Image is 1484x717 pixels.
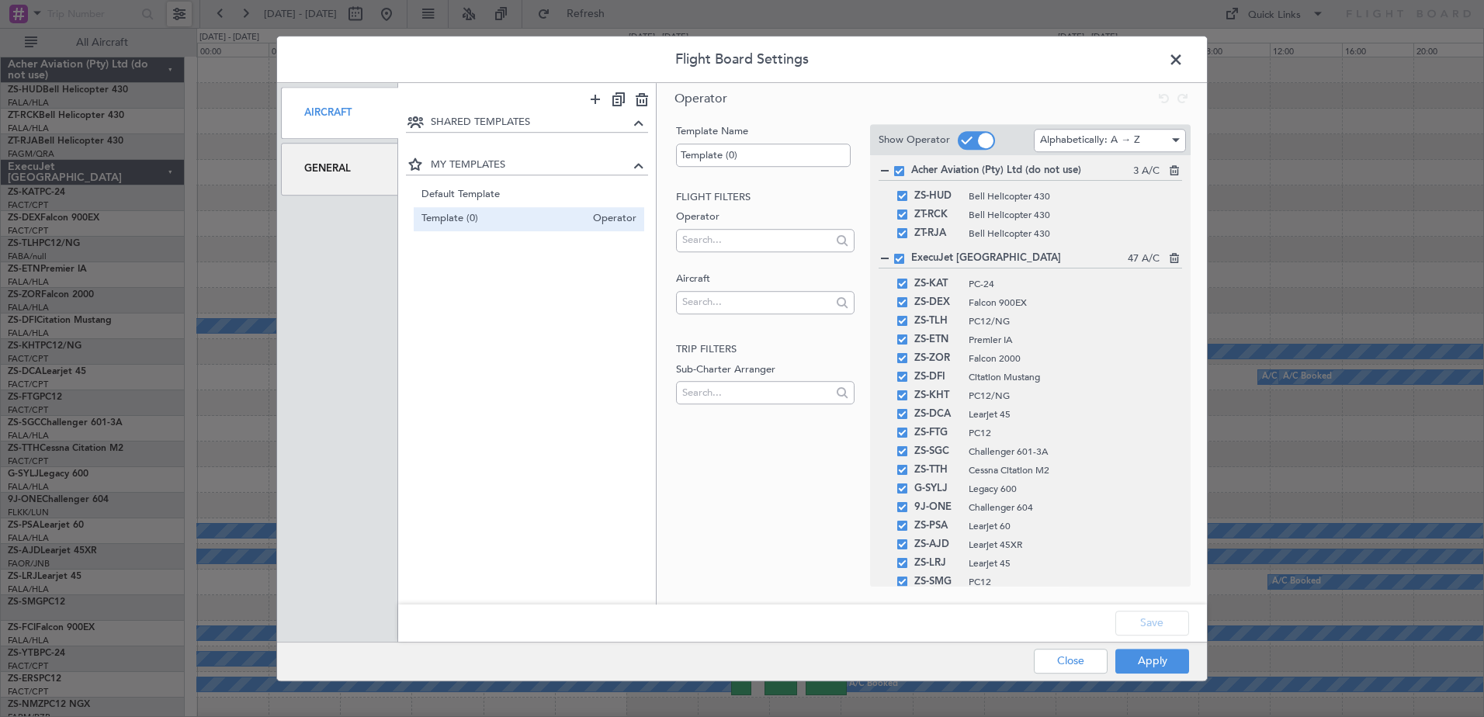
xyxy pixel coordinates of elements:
[969,501,1182,514] span: Challenger 604
[969,277,1182,291] span: PC-24
[682,290,830,313] input: Search...
[914,275,961,293] span: ZS-KAT
[674,90,727,107] span: Operator
[879,133,950,148] label: Show Operator
[676,210,854,225] label: Operator
[421,187,637,203] span: Default Template
[969,314,1182,328] span: PC12/NG
[969,352,1182,365] span: Falcon 2000
[914,293,961,312] span: ZS-DEX
[676,362,854,378] label: Sub-Charter Arranger
[914,480,961,498] span: G-SYLJ
[969,519,1182,533] span: Learjet 60
[281,143,398,195] div: General
[914,386,961,405] span: ZS-KHT
[969,370,1182,384] span: Citation Mustang
[969,445,1182,459] span: Challenger 601-3A
[911,163,1133,178] span: Acher Aviation (Pty) Ltd (do not use)
[969,296,1182,310] span: Falcon 900EX
[914,573,961,591] span: ZS-SMG
[914,368,961,386] span: ZS-DFI
[969,333,1182,347] span: Premier IA
[914,349,961,368] span: ZS-ZOR
[969,227,1182,241] span: Bell Helicopter 430
[914,461,961,480] span: ZS-TTH
[914,312,961,331] span: ZS-TLH
[421,211,586,227] span: Template (0)
[969,575,1182,589] span: PC12
[969,407,1182,421] span: Learjet 45
[676,272,854,287] label: Aircraft
[969,426,1182,440] span: PC12
[914,442,961,461] span: ZS-SGC
[1128,251,1160,267] span: 47 A/C
[914,554,961,573] span: ZS-LRJ
[277,36,1207,83] header: Flight Board Settings
[914,224,961,243] span: ZT-RJA
[1115,649,1189,674] button: Apply
[969,208,1182,222] span: Bell Helicopter 430
[1034,649,1108,674] button: Close
[914,424,961,442] span: ZS-FTG
[914,517,961,535] span: ZS-PSA
[914,331,961,349] span: ZS-ETN
[676,124,854,140] label: Template Name
[969,482,1182,496] span: Legacy 600
[914,206,961,224] span: ZT-RCK
[676,342,854,358] h2: Trip filters
[914,498,961,517] span: 9J-ONE
[431,115,630,130] span: SHARED TEMPLATES
[969,538,1182,552] span: Learjet 45XR
[969,389,1182,403] span: PC12/NG
[682,381,830,404] input: Search...
[676,190,854,206] h2: Flight filters
[682,228,830,251] input: Search...
[281,87,398,139] div: Aircraft
[914,187,961,206] span: ZS-HUD
[969,463,1182,477] span: Cessna Citation M2
[969,556,1182,570] span: Learjet 45
[911,251,1128,266] span: ExecuJet [GEOGRAPHIC_DATA]
[1133,164,1160,179] span: 3 A/C
[431,158,630,173] span: MY TEMPLATES
[914,535,961,554] span: ZS-AJD
[585,211,636,227] span: Operator
[969,189,1182,203] span: Bell Helicopter 430
[914,405,961,424] span: ZS-DCA
[1040,133,1140,147] span: Alphabetically: A → Z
